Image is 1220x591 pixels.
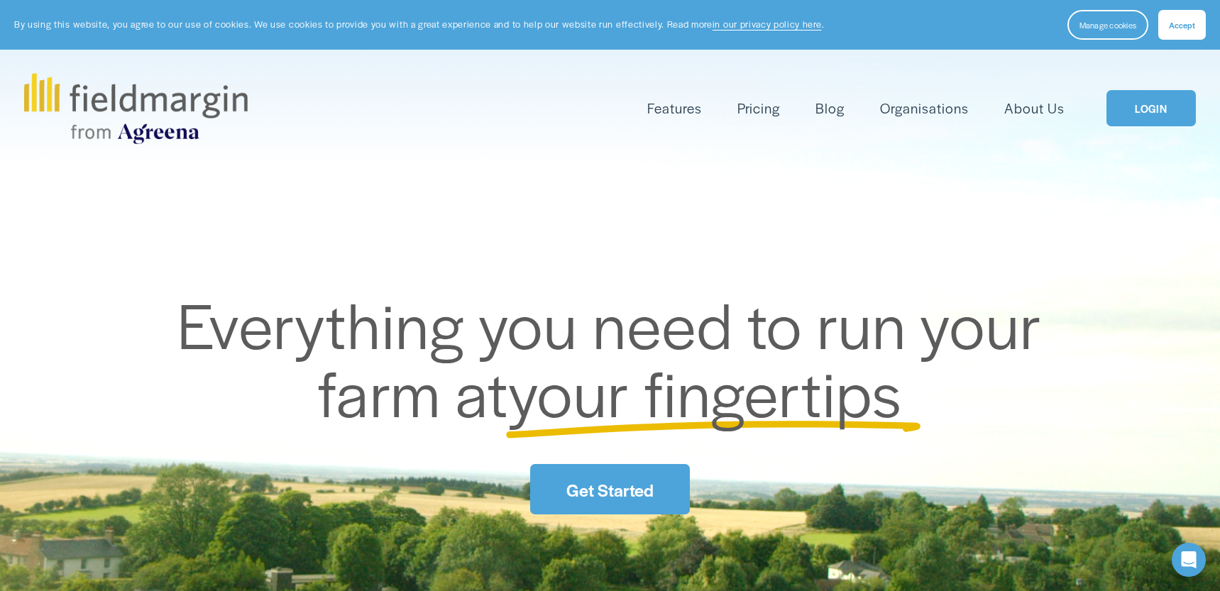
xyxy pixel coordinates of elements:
a: in our privacy policy here [713,18,822,31]
span: Everything you need to run your farm at [177,279,1057,436]
a: LOGIN [1106,90,1196,126]
span: your fingertips [508,347,902,436]
span: Accept [1169,19,1195,31]
p: By using this website, you agree to our use of cookies. We use cookies to provide you with a grea... [14,18,824,31]
a: Organisations [880,96,969,120]
img: fieldmargin.com [24,73,247,144]
button: Manage cookies [1067,10,1148,40]
a: folder dropdown [647,96,702,120]
span: Manage cookies [1079,19,1136,31]
a: Get Started [530,464,689,514]
a: About Us [1004,96,1065,120]
span: Features [647,98,702,118]
a: Blog [815,96,845,120]
a: Pricing [737,96,780,120]
div: Open Intercom Messenger [1172,543,1206,577]
button: Accept [1158,10,1206,40]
